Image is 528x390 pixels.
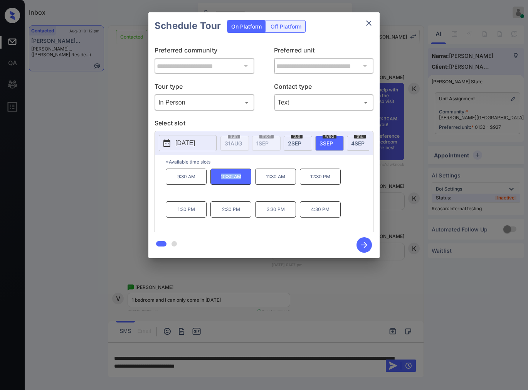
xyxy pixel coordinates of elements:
p: [DATE] [175,138,195,148]
p: 4:30 PM [300,201,341,218]
div: date-select [284,136,312,151]
p: Tour type [155,82,254,94]
p: 12:30 PM [300,169,341,185]
button: btn-next [352,235,377,255]
p: Contact type [274,82,374,94]
p: *Available time slots [166,155,373,169]
span: 3 SEP [319,140,333,147]
p: Select slot [155,118,373,131]
p: 3:30 PM [255,201,296,218]
p: Preferred community [155,46,254,58]
p: 2:30 PM [210,201,251,218]
button: [DATE] [159,135,217,151]
div: date-select [315,136,344,151]
span: wed [323,134,336,138]
button: close [361,15,377,31]
div: Off Platform [267,20,305,32]
span: thu [354,134,366,138]
p: 11:30 AM [255,169,296,185]
p: 9:30 AM [166,169,207,185]
h2: Schedule Tour [148,12,227,39]
p: Preferred unit [274,46,374,58]
div: Text [276,96,372,109]
span: 4 SEP [351,140,365,147]
span: tue [291,134,303,138]
div: In Person [156,96,252,109]
div: date-select [347,136,375,151]
span: 2 SEP [288,140,301,147]
div: On Platform [227,20,266,32]
p: 10:30 AM [210,169,251,185]
p: 1:30 PM [166,201,207,218]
